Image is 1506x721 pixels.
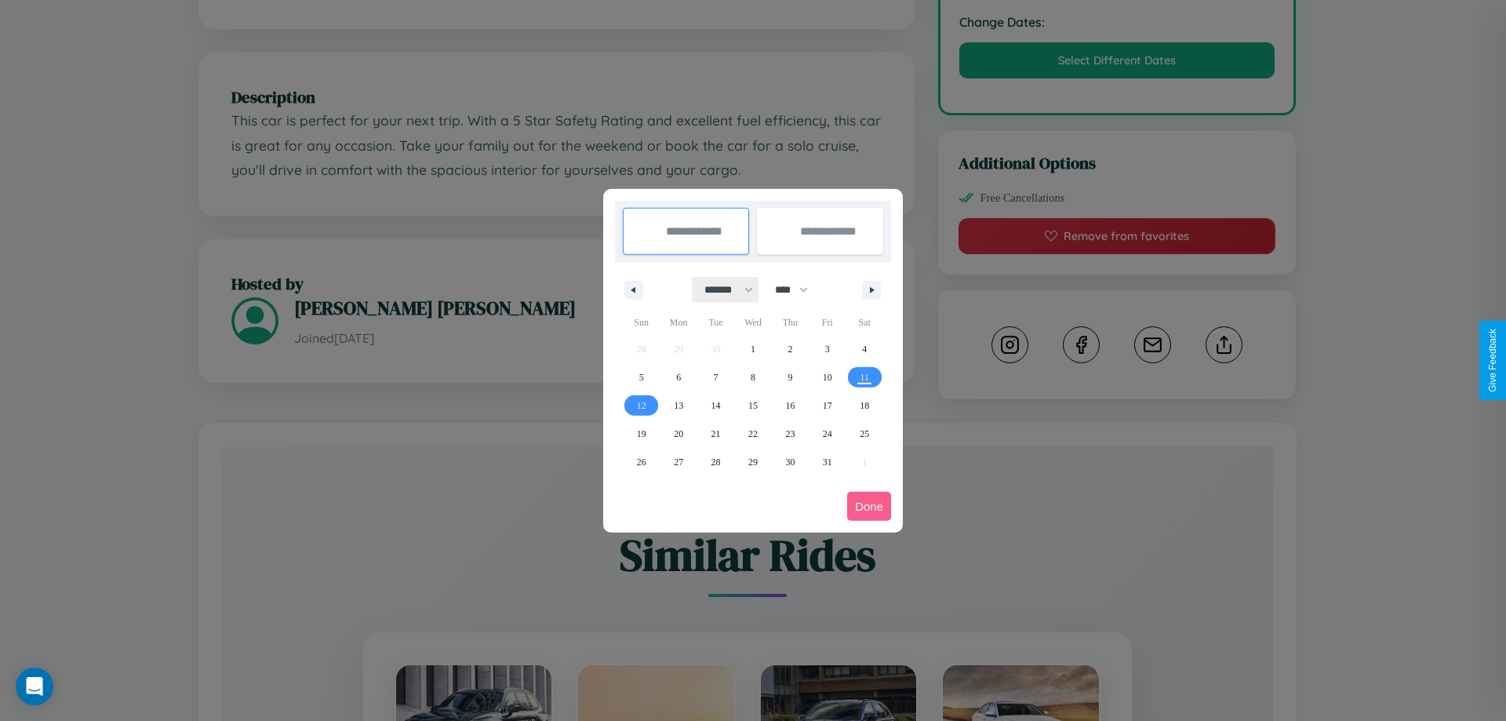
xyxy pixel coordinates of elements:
button: 11 [846,363,883,391]
span: 29 [748,448,758,476]
button: 14 [697,391,734,420]
span: Sun [623,310,660,335]
button: 13 [660,391,697,420]
span: 20 [674,420,683,448]
span: 5 [639,363,644,391]
button: 20 [660,420,697,448]
button: Done [847,492,891,521]
button: 19 [623,420,660,448]
button: 9 [772,363,809,391]
span: 25 [860,420,869,448]
button: 1 [734,335,771,363]
button: 15 [734,391,771,420]
button: 17 [809,391,846,420]
span: 22 [748,420,758,448]
button: 18 [846,391,883,420]
button: 29 [734,448,771,476]
span: Sat [846,310,883,335]
span: 10 [823,363,832,391]
button: 27 [660,448,697,476]
button: 24 [809,420,846,448]
span: 3 [825,335,830,363]
span: 16 [785,391,795,420]
span: Thu [772,310,809,335]
button: 5 [623,363,660,391]
span: 11 [860,363,869,391]
span: 30 [785,448,795,476]
button: 16 [772,391,809,420]
span: 2 [788,335,792,363]
button: 12 [623,391,660,420]
span: 24 [823,420,832,448]
span: Tue [697,310,734,335]
span: 28 [711,448,721,476]
span: 19 [637,420,646,448]
span: 9 [788,363,792,391]
span: 18 [860,391,869,420]
span: 31 [823,448,832,476]
span: 23 [785,420,795,448]
span: 13 [674,391,683,420]
button: 4 [846,335,883,363]
button: 8 [734,363,771,391]
span: 21 [711,420,721,448]
span: Wed [734,310,771,335]
span: 14 [711,391,721,420]
span: 7 [714,363,718,391]
div: Open Intercom Messenger [16,668,53,705]
button: 3 [809,335,846,363]
button: 25 [846,420,883,448]
button: 22 [734,420,771,448]
span: 6 [676,363,681,391]
div: Give Feedback [1487,329,1498,392]
button: 30 [772,448,809,476]
button: 26 [623,448,660,476]
button: 31 [809,448,846,476]
span: 27 [674,448,683,476]
span: 15 [748,391,758,420]
span: Mon [660,310,697,335]
span: 8 [751,363,755,391]
button: 2 [772,335,809,363]
span: 1 [751,335,755,363]
span: Fri [809,310,846,335]
button: 6 [660,363,697,391]
button: 21 [697,420,734,448]
span: 12 [637,391,646,420]
span: 4 [862,335,867,363]
button: 28 [697,448,734,476]
button: 7 [697,363,734,391]
span: 26 [637,448,646,476]
span: 17 [823,391,832,420]
button: 23 [772,420,809,448]
button: 10 [809,363,846,391]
